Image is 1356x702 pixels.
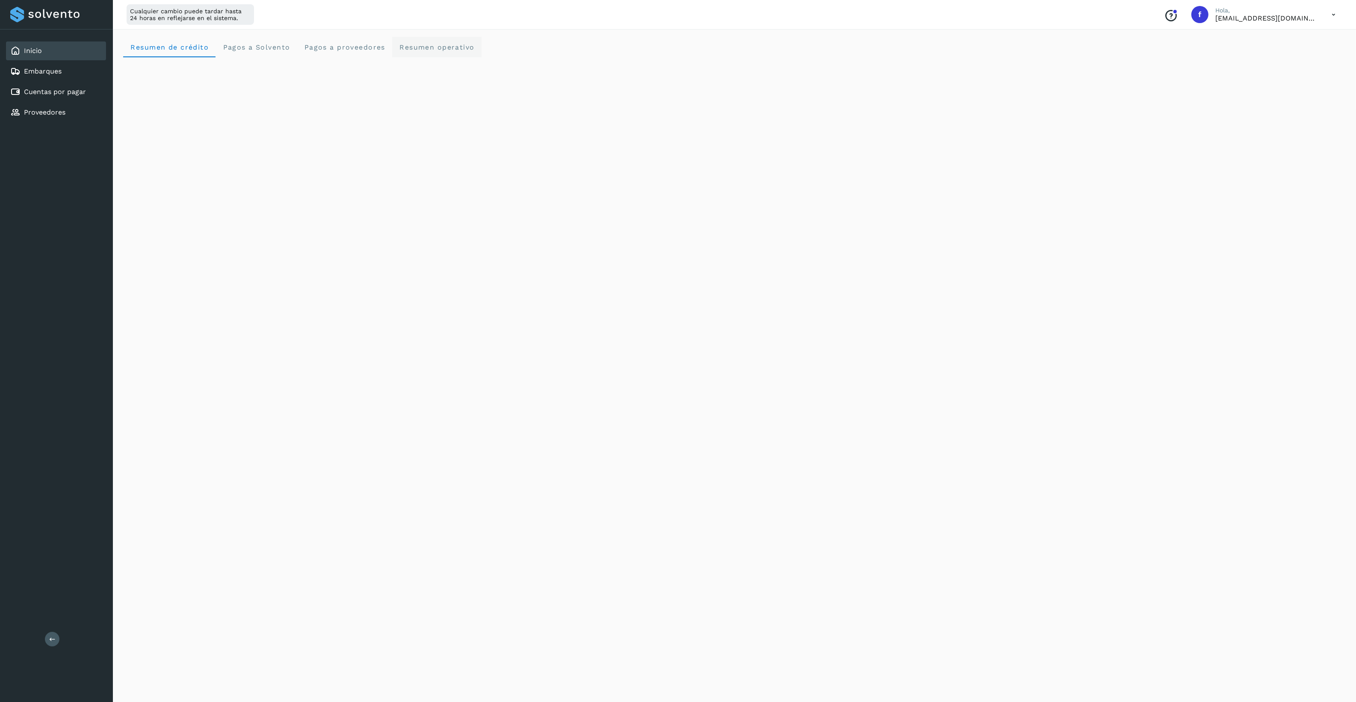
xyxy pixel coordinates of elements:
[222,43,290,51] span: Pagos a Solvento
[6,41,106,60] div: Inicio
[1215,14,1318,22] p: fepadilla@niagarawater.com
[24,67,62,75] a: Embarques
[24,108,65,116] a: Proveedores
[127,4,254,25] div: Cualquier cambio puede tardar hasta 24 horas en reflejarse en el sistema.
[6,83,106,101] div: Cuentas por pagar
[6,62,106,81] div: Embarques
[130,43,209,51] span: Resumen de crédito
[24,88,86,96] a: Cuentas por pagar
[399,43,475,51] span: Resumen operativo
[1215,7,1318,14] p: Hola,
[304,43,385,51] span: Pagos a proveedores
[24,47,42,55] a: Inicio
[6,103,106,122] div: Proveedores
